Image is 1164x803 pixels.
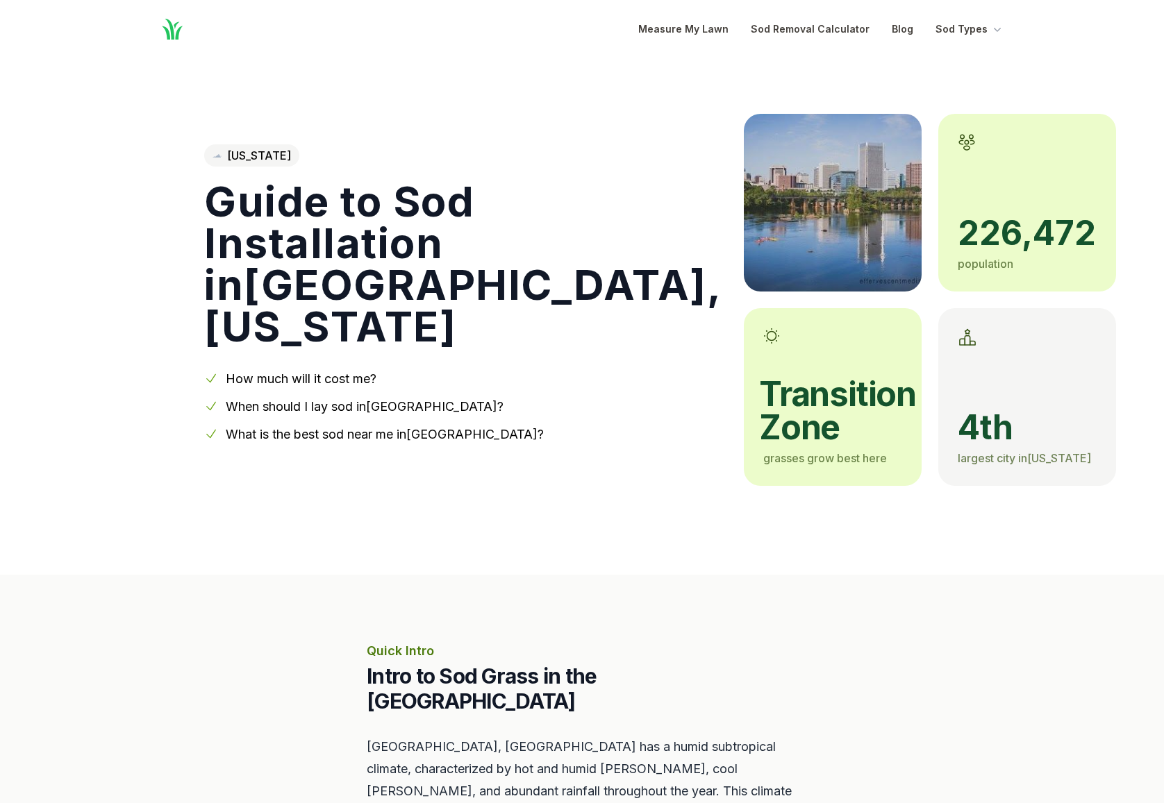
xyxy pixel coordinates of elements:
span: largest city in [US_STATE] [958,451,1091,465]
a: How much will it cost me? [226,371,376,386]
h2: Intro to Sod Grass in the [GEOGRAPHIC_DATA] [367,663,797,713]
span: 226,472 [958,217,1097,250]
span: grasses grow best here [763,451,887,465]
a: Sod Removal Calculator [751,21,870,37]
a: Measure My Lawn [638,21,729,37]
a: Blog [892,21,913,37]
h1: Guide to Sod Installation in [GEOGRAPHIC_DATA] , [US_STATE] [204,180,722,347]
a: When should I lay sod in[GEOGRAPHIC_DATA]? [226,399,504,414]
span: population [958,257,1013,271]
img: A picture of Richmond [744,114,922,291]
button: Sod Types [936,21,1004,37]
span: 4th [958,411,1097,444]
span: transition zone [759,378,902,444]
a: What is the best sod near me in[GEOGRAPHIC_DATA]? [226,427,544,441]
a: [US_STATE] [204,144,299,167]
p: Quick Intro [367,641,797,661]
img: Virginia state outline [213,154,222,158]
